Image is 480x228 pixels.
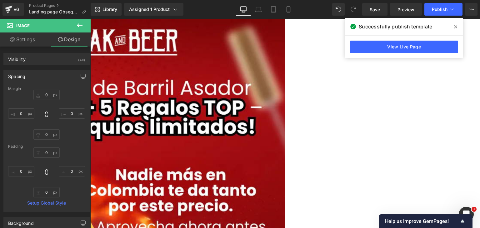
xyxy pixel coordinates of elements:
span: Successfully publish template [359,23,432,30]
div: v6 [12,5,20,13]
div: Visibility [8,53,26,62]
div: Padding [8,144,85,149]
span: Image [16,23,30,28]
div: Background [8,217,34,226]
input: 0 [33,187,60,197]
button: Undo [332,3,345,16]
a: Laptop [251,3,266,16]
span: Library [102,7,117,12]
a: Setup Global Style [8,201,85,206]
span: Publish [432,7,447,12]
a: Mobile [281,3,296,16]
a: New Library [91,3,122,16]
button: Publish [424,3,462,16]
span: Help us improve GemPages! [385,218,459,224]
a: Preview [390,3,422,16]
input: 0 [33,90,60,100]
button: Show survey - Help us improve GemPages! [385,217,466,225]
input: 0 [8,108,34,119]
a: Desktop [236,3,251,16]
button: Redo [347,3,360,16]
a: Tablet [266,3,281,16]
div: Assigned 1 Product [129,6,178,12]
input: 0 [59,108,85,119]
a: Design [47,32,92,47]
input: 0 [59,166,85,176]
a: v6 [2,3,24,16]
button: More [465,3,477,16]
div: Margin [8,87,85,91]
input: 0 [33,147,60,158]
input: 0 [33,129,60,140]
a: View Live Page [350,41,458,53]
a: Product Pages [29,3,91,8]
div: Spacing [8,70,25,79]
input: 0 [8,166,34,176]
span: Landing page Obsequios [29,9,79,14]
span: 1 [472,207,477,212]
div: (All) [78,53,85,63]
span: Preview [397,6,414,13]
span: Save [370,6,380,13]
iframe: Intercom live chat [459,207,474,222]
